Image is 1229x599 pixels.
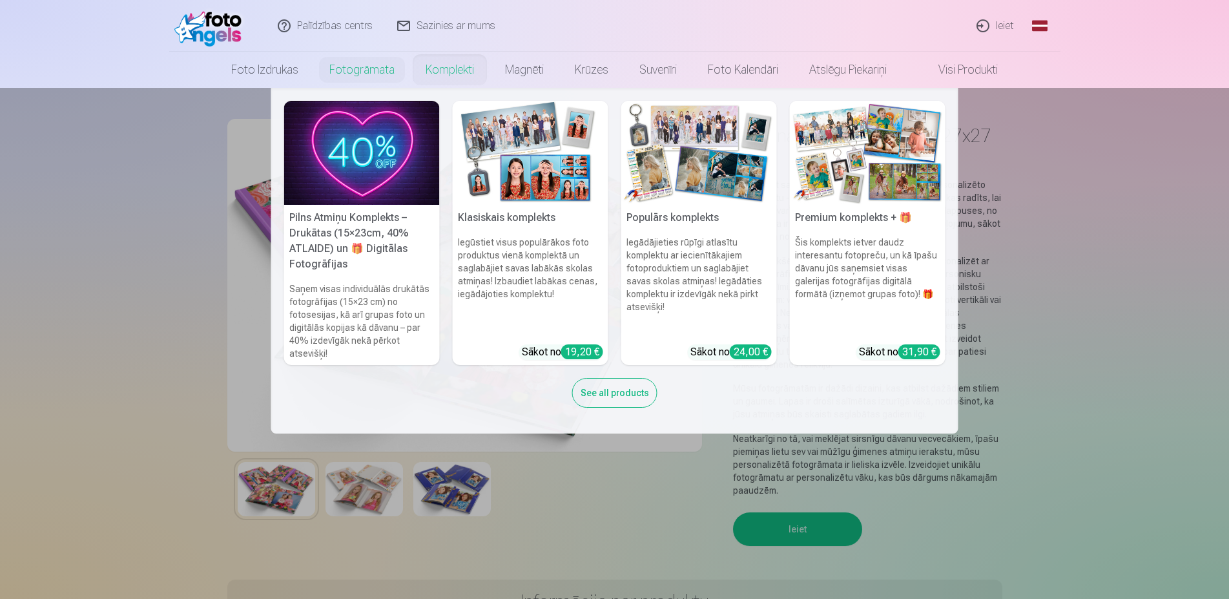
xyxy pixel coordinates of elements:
[410,52,490,88] a: Komplekti
[902,52,1013,88] a: Visi produkti
[453,101,608,365] a: Klasiskais komplektsKlasiskais komplektsIegūstiet visus populārākos foto produktus vienā komplekt...
[284,205,440,277] h5: Pilns Atmiņu Komplekts – Drukātas (15×23cm, 40% ATLAIDE) un 🎁 Digitālas Fotogrāfijas
[794,52,902,88] a: Atslēgu piekariņi
[621,101,777,365] a: Populārs komplektsPopulārs komplektsIegādājieties rūpīgi atlasītu komplektu ar iecienītākajiem fo...
[621,231,777,339] h6: Iegādājieties rūpīgi atlasītu komplektu ar iecienītākajiem fotoproduktiem un saglabājiet savas sk...
[572,378,657,408] div: See all products
[898,344,940,359] div: 31,90 €
[453,205,608,231] h5: Klasiskais komplekts
[624,52,692,88] a: Suvenīri
[284,277,440,365] h6: Saņem visas individuālās drukātās fotogrāfijas (15×23 cm) no fotosesijas, kā arī grupas foto un d...
[790,101,945,205] img: Premium komplekts + 🎁
[453,231,608,339] h6: Iegūstiet visus populārākos foto produktus vienā komplektā un saglabājiet savas labākās skolas at...
[216,52,314,88] a: Foto izdrukas
[314,52,410,88] a: Fotogrāmata
[692,52,794,88] a: Foto kalendāri
[621,101,777,205] img: Populārs komplekts
[522,344,603,360] div: Sākot no
[730,344,772,359] div: 24,00 €
[690,344,772,360] div: Sākot no
[559,52,624,88] a: Krūzes
[490,52,559,88] a: Magnēti
[790,231,945,339] h6: Šis komplekts ietver daudz interesantu fotopreču, un kā īpašu dāvanu jūs saņemsiet visas galerija...
[284,101,440,365] a: Pilns Atmiņu Komplekts – Drukātas (15×23cm, 40% ATLAIDE) un 🎁 Digitālas Fotogrāfijas Pilns Atmiņu...
[572,385,657,399] a: See all products
[453,101,608,205] img: Klasiskais komplekts
[284,101,440,205] img: Pilns Atmiņu Komplekts – Drukātas (15×23cm, 40% ATLAIDE) un 🎁 Digitālas Fotogrāfijas
[561,344,603,359] div: 19,20 €
[859,344,940,360] div: Sākot no
[621,205,777,231] h5: Populārs komplekts
[174,5,249,47] img: /fa1
[790,205,945,231] h5: Premium komplekts + 🎁
[790,101,945,365] a: Premium komplekts + 🎁 Premium komplekts + 🎁Šis komplekts ietver daudz interesantu fotopreču, un k...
